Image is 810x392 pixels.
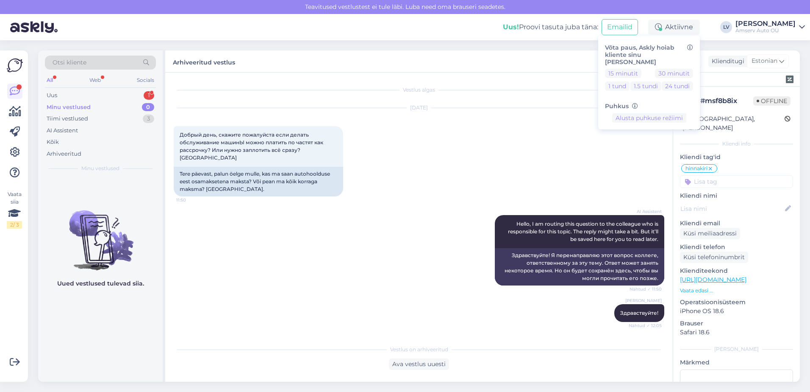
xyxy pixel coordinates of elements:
[88,75,103,86] div: Web
[7,190,22,229] div: Vaata siia
[144,91,154,100] div: 1
[680,204,783,213] input: Lisa nimi
[7,221,22,229] div: 2 / 3
[630,81,661,91] button: 1.5 tundi
[735,20,805,34] a: [PERSON_NAME]Amserv Auto OÜ
[45,75,55,86] div: All
[786,76,793,83] img: zendesk
[655,69,693,78] button: 30 minutit
[605,69,641,78] button: 15 minutit
[81,165,119,172] span: Minu vestlused
[602,19,638,35] button: Emailid
[38,195,163,272] img: No chats
[605,44,693,65] h6: Võta paus, Askly hoiab kliente sinu [PERSON_NAME]
[752,56,777,66] span: Estonian
[625,297,662,304] span: [PERSON_NAME]
[389,358,449,370] div: Ava vestlus uuesti
[685,166,707,171] span: hinnakiri
[53,58,86,67] span: Otsi kliente
[174,86,664,94] div: Vestlus algas
[503,22,598,32] div: Proovi tasuta juba täna:
[142,103,154,112] div: 0
[680,307,793,316] p: iPhone OS 18.6
[720,21,732,33] div: LV
[680,191,793,200] p: Kliendi nimi
[680,219,793,228] p: Kliendi email
[680,276,746,283] a: [URL][DOMAIN_NAME]
[620,310,658,316] span: Здравствуйте!
[174,104,664,112] div: [DATE]
[753,96,791,106] span: Offline
[180,132,325,161] span: Добрый день, скажите пожалуйста если делать обслуживание машинЫ можно платить по частят как расср...
[680,319,793,328] p: Brauser
[174,167,343,196] div: Tere päevast, palun öelge mulle, kas ma saan autohoolduse eest osamaksetena maksta? Või pean ma k...
[47,150,81,158] div: Arhiveeritud
[503,23,519,31] b: Uus!
[173,56,235,67] label: Arhiveeritud vestlus
[680,266,793,275] p: Klienditeekond
[630,208,662,215] span: AI Assistent
[735,27,796,34] div: Amserv Auto OÜ
[680,153,793,162] p: Kliendi tag'id
[47,138,59,146] div: Kõik
[7,57,23,73] img: Askly Logo
[508,221,660,242] span: Hello, I am routing this question to the colleague who is responsible for this topic. The reply m...
[680,228,740,239] div: Küsi meiliaadressi
[680,345,793,353] div: [PERSON_NAME]
[735,20,796,27] div: [PERSON_NAME]
[495,248,664,286] div: Здравствуйте! Я перенаправляю этот вопрос коллеге, ответственному за эту тему. Ответ может занять...
[682,115,785,132] div: [GEOGRAPHIC_DATA], [PERSON_NAME]
[143,115,154,123] div: 3
[648,20,700,35] div: Aktiivne
[629,322,662,329] span: Nähtud ✓ 12:05
[708,57,744,66] div: Klienditugi
[662,81,693,91] button: 24 tundi
[47,91,57,100] div: Uus
[630,286,662,292] span: Nähtud ✓ 11:50
[680,140,793,148] div: Kliendi info
[47,126,78,135] div: AI Assistent
[47,115,88,123] div: Tiimi vestlused
[680,358,793,367] p: Märkmed
[680,175,793,188] input: Lisa tag
[612,113,686,123] button: Alusta puhkuse režiimi
[47,103,91,112] div: Minu vestlused
[605,103,693,110] h6: Puhkus
[680,287,793,294] p: Vaata edasi ...
[680,328,793,337] p: Safari 18.6
[605,81,630,91] button: 1 tund
[176,197,208,203] span: 11:50
[135,75,156,86] div: Socials
[680,298,793,307] p: Operatsioonisüsteem
[390,346,448,353] span: Vestlus on arhiveeritud
[57,279,144,288] p: Uued vestlused tulevad siia.
[680,252,748,263] div: Küsi telefoninumbrit
[680,243,793,252] p: Kliendi telefon
[700,96,753,106] div: # msf8b8ix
